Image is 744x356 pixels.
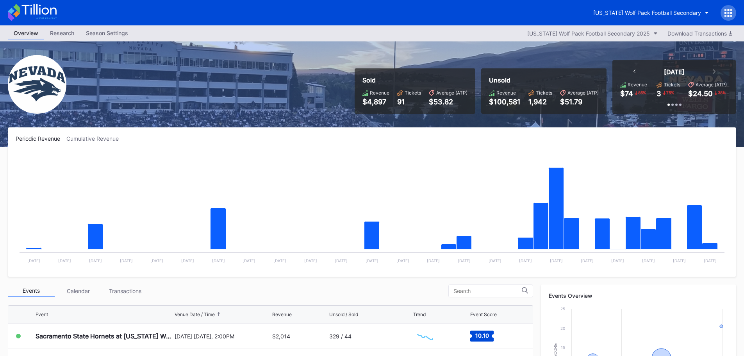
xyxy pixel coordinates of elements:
div: Events Overview [549,292,728,299]
div: 3 [657,89,661,98]
div: Average (ATP) [436,90,467,96]
div: 38 % [717,89,726,96]
div: Tickets [405,90,421,96]
div: Trend [413,311,426,317]
text: [DATE] [212,258,225,263]
button: Download Transactions [664,28,736,39]
div: Transactions [102,285,148,297]
text: [DATE] [704,258,717,263]
div: [DATE] [664,68,685,76]
text: [DATE] [427,258,440,263]
text: [DATE] [89,258,102,263]
div: Venue Date / Time [175,311,215,317]
text: 15 [561,345,565,350]
div: Tickets [664,82,680,88]
text: [DATE] [243,258,255,263]
div: 85 % [637,89,647,96]
div: Tickets [536,90,552,96]
div: $24.50 [688,89,713,98]
div: Event [36,311,48,317]
text: [DATE] [458,258,471,263]
text: [DATE] [550,258,563,263]
button: [US_STATE] Wolf Pack Football Secondary [587,5,715,20]
a: Overview [8,27,44,39]
text: [DATE] [150,258,163,263]
text: [DATE] [181,258,194,263]
div: Cumulative Revenue [66,135,125,142]
text: [DATE] [58,258,71,263]
div: Unsold [489,76,599,84]
div: Average (ATP) [696,82,727,88]
div: Revenue [370,90,389,96]
div: Revenue [628,82,647,88]
div: [US_STATE] Wolf Pack Football Secondary 2025 [527,30,650,37]
div: Event Score [470,311,497,317]
div: [DATE] [DATE], 2:00PM [175,333,271,340]
div: Revenue [272,311,292,317]
div: [US_STATE] Wolf Pack Football Secondary [593,9,701,16]
img: Nevada_Wolf_Pack_Football_Secondary.png [8,55,66,114]
text: [DATE] [366,258,378,263]
div: 329 / 44 [329,333,351,340]
svg: Chart title [413,326,437,346]
text: [DATE] [519,258,532,263]
text: [DATE] [673,258,686,263]
text: [DATE] [396,258,409,263]
input: Search [453,288,522,294]
text: [DATE] [273,258,286,263]
div: 1,942 [528,98,552,106]
text: 25 [560,306,565,311]
text: [DATE] [27,258,40,263]
text: [DATE] [304,258,317,263]
div: 75 % [665,89,675,96]
div: $53.82 [429,98,467,106]
div: Revenue [496,90,516,96]
text: [DATE] [642,258,655,263]
div: Sacramento State Hornets at [US_STATE] Wolf Pack Football [36,332,173,340]
div: $4,897 [362,98,389,106]
a: Season Settings [80,27,134,39]
button: [US_STATE] Wolf Pack Football Secondary 2025 [523,28,662,39]
div: $100,581 [489,98,521,106]
text: [DATE] [120,258,133,263]
div: $51.79 [560,98,599,106]
text: [DATE] [489,258,501,263]
div: Average (ATP) [567,90,599,96]
div: 91 [397,98,421,106]
text: 20 [560,326,565,331]
text: [DATE] [581,258,594,263]
div: Periodic Revenue [16,135,66,142]
text: 10.10 [475,332,489,339]
div: $2,014 [272,333,290,340]
div: $74 [620,89,633,98]
div: Unsold / Sold [329,311,358,317]
text: [DATE] [335,258,348,263]
div: Download Transactions [667,30,732,37]
a: Research [44,27,80,39]
div: Events [8,285,55,297]
div: Sold [362,76,467,84]
svg: Chart title [16,152,728,269]
div: Calendar [55,285,102,297]
text: [DATE] [611,258,624,263]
